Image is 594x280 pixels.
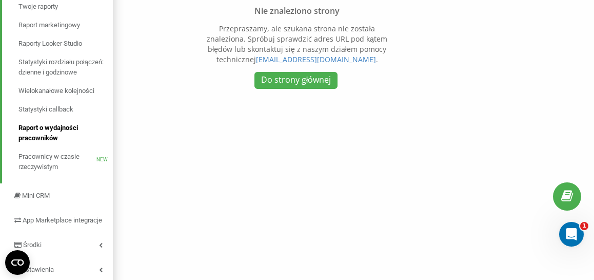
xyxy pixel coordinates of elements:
[18,82,113,100] a: Wielokanałowe kolejności
[18,34,113,53] a: Raporty Looker Studio
[18,57,108,78] span: Statystyki rozdziału połączeń: dzienne i godzinowe
[18,86,94,96] span: Wielokanałowe kolejności
[256,54,376,64] a: [EMAIL_ADDRESS][DOMAIN_NAME]
[22,266,54,273] span: Ustawienia
[580,222,588,230] span: 1
[18,119,113,147] a: Raport o wydajności pracowników
[18,123,108,143] span: Raport o wydajności pracowników
[202,24,392,65] p: Przepraszamy, ale szukana strona nie została znaleziona. Spróbuj sprawdzić adres URL pod kątem bł...
[18,39,82,49] span: Raporty Looker Studio
[18,53,113,82] a: Statystyki rozdziału połączeń: dzienne i godzinowe
[18,20,80,30] span: Raport marketingowy
[22,192,50,199] span: Mini CRM
[559,222,584,247] iframe: Intercom live chat
[5,250,30,275] button: Open CMP widget
[202,6,392,16] div: Nie znaleziono strony
[18,16,113,34] a: Raport marketingowy
[23,216,102,224] span: App Marketplace integracje
[18,152,96,172] span: Pracownicy w czasie rzeczywistym
[254,72,338,89] a: Do strony głównej
[18,100,113,119] a: Statystyki callback
[23,241,42,249] span: Środki
[18,2,58,12] span: Twoje raporty
[18,104,73,115] span: Statystyki callback
[18,147,113,176] a: Pracownicy w czasie rzeczywistymNEW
